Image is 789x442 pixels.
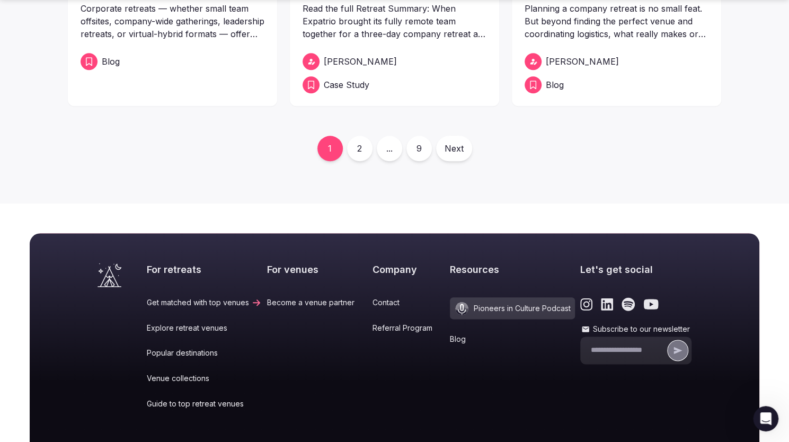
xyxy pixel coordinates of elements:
a: Blog [450,334,575,344]
a: Venue collections [147,373,262,384]
a: Link to the retreats and venues Spotify page [622,297,635,311]
a: Become a venue partner [267,297,367,308]
a: [PERSON_NAME] [303,53,486,70]
a: Referral Program [373,323,445,333]
span: [PERSON_NAME] [324,55,397,68]
label: Subscribe to our newsletter [580,324,692,334]
span: [PERSON_NAME] [546,55,619,68]
a: 9 [406,136,432,161]
h2: For retreats [147,263,262,276]
a: Popular destinations [147,348,262,358]
a: Visit the homepage [97,263,121,287]
iframe: Intercom live chat [753,406,778,431]
a: Next [436,136,472,161]
h2: Let's get social [580,263,692,276]
a: Explore retreat venues [147,323,262,333]
p: Read the full Retreat Summary: When Expatrio brought its fully remote team together for a three-d... [303,2,486,40]
a: Blog [525,76,708,93]
a: Case Study [303,76,486,93]
a: Contact [373,297,445,308]
a: 2 [347,136,373,161]
span: Blog [102,55,120,68]
h2: Resources [450,263,575,276]
h2: For venues [267,263,367,276]
p: Corporate retreats — whether small team offsites, company-wide gatherings, leadership retreats, o... [81,2,264,40]
a: Guide to top retreat venues [147,399,262,409]
a: Link to the retreats and venues Youtube page [643,297,659,311]
a: [PERSON_NAME] [525,53,708,70]
a: Pioneers in Culture Podcast [450,297,575,319]
p: Planning a company retreat is no small feat. But beyond finding the perfect venue and coordinatin... [525,2,708,40]
span: Blog [546,78,564,91]
h2: Company [373,263,445,276]
a: Link to the retreats and venues Instagram page [580,297,592,311]
a: Blog [81,53,264,70]
a: Get matched with top venues [147,297,262,308]
span: Case Study [324,78,369,91]
a: Link to the retreats and venues LinkedIn page [601,297,613,311]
